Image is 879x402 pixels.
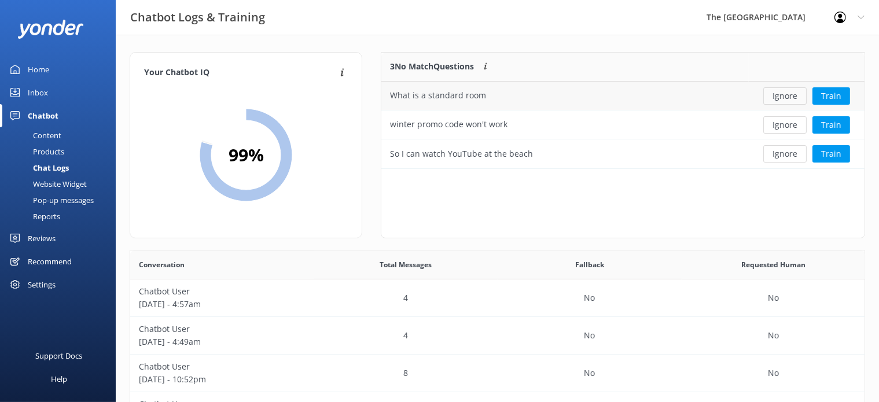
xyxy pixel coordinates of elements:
button: Ignore [763,145,807,163]
p: [DATE] - 10:52pm [139,373,306,386]
div: row [130,279,865,317]
div: Home [28,58,49,81]
h2: 99 % [229,141,264,169]
p: No [768,329,779,342]
div: Reports [7,208,60,224]
span: Fallback [575,259,604,270]
div: Chat Logs [7,160,69,176]
p: 4 [403,292,408,304]
div: grid [381,82,865,168]
button: Train [812,116,850,134]
div: Pop-up messages [7,192,94,208]
a: Content [7,127,116,143]
a: Reports [7,208,116,224]
span: Requested Human [741,259,806,270]
div: Support Docs [36,344,83,367]
div: row [381,139,865,168]
div: Help [51,367,67,390]
h3: Chatbot Logs & Training [130,8,265,27]
p: [DATE] - 4:49am [139,335,306,348]
p: Chatbot User [139,323,306,335]
div: What is a standard room [390,89,486,102]
div: Reviews [28,227,56,250]
a: Pop-up messages [7,192,116,208]
p: Chatbot User [139,285,306,298]
button: Train [812,145,850,163]
p: Chatbot User [139,360,306,373]
span: Conversation [139,259,185,270]
p: 4 [403,329,408,342]
div: Settings [28,273,56,296]
a: Products [7,143,116,160]
p: 3 No Match Questions [390,60,474,73]
a: Website Widget [7,176,116,192]
p: No [768,292,779,304]
div: row [130,317,865,355]
span: Total Messages [380,259,432,270]
div: Products [7,143,64,160]
div: Chatbot [28,104,58,127]
button: Train [812,87,850,105]
div: Recommend [28,250,72,273]
div: row [130,355,865,392]
h4: Your Chatbot IQ [144,67,337,79]
div: row [381,110,865,139]
button: Ignore [763,87,807,105]
div: row [381,82,865,110]
p: No [584,292,595,304]
div: Inbox [28,81,48,104]
p: No [584,367,595,379]
div: winter promo code won't work [390,118,507,131]
img: yonder-white-logo.png [17,20,84,39]
div: So I can watch YouTube at the beach [390,147,533,160]
button: Ignore [763,116,807,134]
p: 8 [403,367,408,379]
p: [DATE] - 4:57am [139,298,306,311]
p: No [768,367,779,379]
a: Chat Logs [7,160,116,176]
div: Content [7,127,61,143]
p: No [584,329,595,342]
div: Website Widget [7,176,87,192]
